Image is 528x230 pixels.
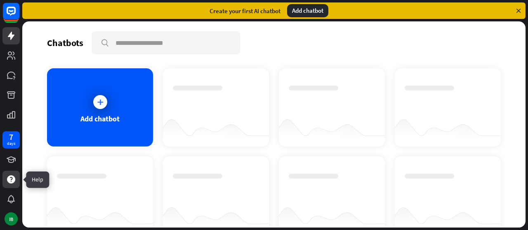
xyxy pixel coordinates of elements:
div: Add chatbot [287,4,328,17]
div: Add chatbot [80,114,120,123]
div: Chatbots [47,37,83,49]
div: days [7,141,15,146]
button: Open LiveChat chat widget [7,3,31,28]
a: 7 days [2,131,20,149]
div: Create your first AI chatbot [210,7,280,15]
div: IB [5,212,18,225]
div: 7 [9,133,13,141]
